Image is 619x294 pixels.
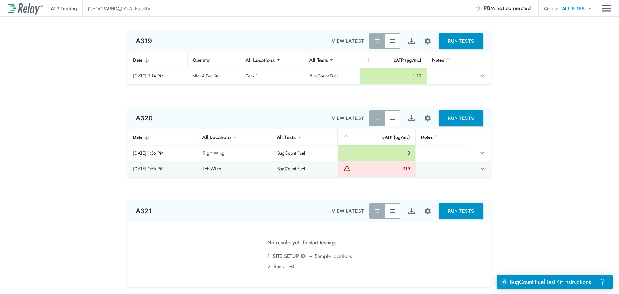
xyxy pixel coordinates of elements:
[602,2,611,15] button: Main menu
[484,4,531,13] span: PBM
[133,150,192,156] div: [DATE] 1:56 PM
[305,68,360,84] td: BugCount Fuel
[267,261,352,272] li: 2. Run a test
[424,37,432,45] img: Settings Icon
[133,166,192,172] div: [DATE] 1:56 PM
[187,68,241,84] td: Miami Facility
[51,5,77,12] p: ATP Testing
[477,163,488,174] button: expand row
[128,52,491,84] table: sticky table
[419,110,436,127] button: Site setup
[198,161,272,177] td: Left Wing
[272,131,300,144] div: All Tests
[272,161,337,177] td: BugCount Fuel
[389,208,396,214] img: View All
[477,70,488,81] button: expand row
[8,2,43,15] img: LuminUltra Relay
[424,207,432,215] img: Settings Icon
[408,37,416,45] img: Export Icon
[408,207,416,215] img: Export Icon
[300,253,306,259] img: Settings Icon
[496,5,531,12] span: not connected
[421,133,461,141] div: Notes
[128,52,187,68] th: Date
[365,56,421,64] div: cATP (pg/mL)
[128,129,491,177] table: sticky table
[439,110,483,126] button: RUN TESTS
[374,208,380,214] img: Latest
[439,203,483,219] button: RUN TESTS
[389,115,396,121] img: View All
[404,110,419,126] button: Export
[389,38,396,44] img: View All
[404,33,419,49] button: Export
[267,238,336,251] span: No results yet. To start testing:
[544,5,558,12] p: Group:
[88,5,150,12] p: [GEOGRAPHIC_DATA] Facility
[332,114,364,122] p: VIEW LATEST
[374,115,380,121] img: Latest
[432,56,465,64] div: Notes
[128,129,198,145] th: Date
[602,2,611,15] img: Drawer Icon
[366,73,421,79] div: 1.10
[404,203,419,219] button: Export
[477,147,488,158] button: expand row
[497,275,613,289] iframe: Resource center
[419,203,436,220] button: Site setup
[136,37,152,45] p: A319
[472,2,533,15] button: PBM not connected
[424,114,432,122] img: Settings Icon
[475,5,481,12] img: Offline Icon
[408,114,416,122] img: Export Icon
[305,54,333,66] div: All Tests
[273,252,299,260] span: SITE SETUP
[136,114,153,122] p: A320
[374,38,380,44] img: Latest
[267,251,352,261] li: 1. → Sample locations
[343,164,351,172] img: Warning
[198,131,236,144] div: All Locations
[352,166,410,172] div: 316
[343,150,410,156] div: 0
[332,207,364,215] p: VIEW LATEST
[241,68,304,84] td: Tank 1
[343,133,410,141] div: cATP (pg/mL)
[193,56,236,64] div: Operator
[198,145,272,161] td: Right Wing
[241,54,279,66] div: All Locations
[133,73,182,79] div: [DATE] 3:14 PM
[419,33,436,50] button: Site setup
[136,207,152,215] p: A321
[439,33,483,49] button: RUN TESTS
[272,145,337,161] td: BugCount Fuel
[332,37,364,45] p: VIEW LATEST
